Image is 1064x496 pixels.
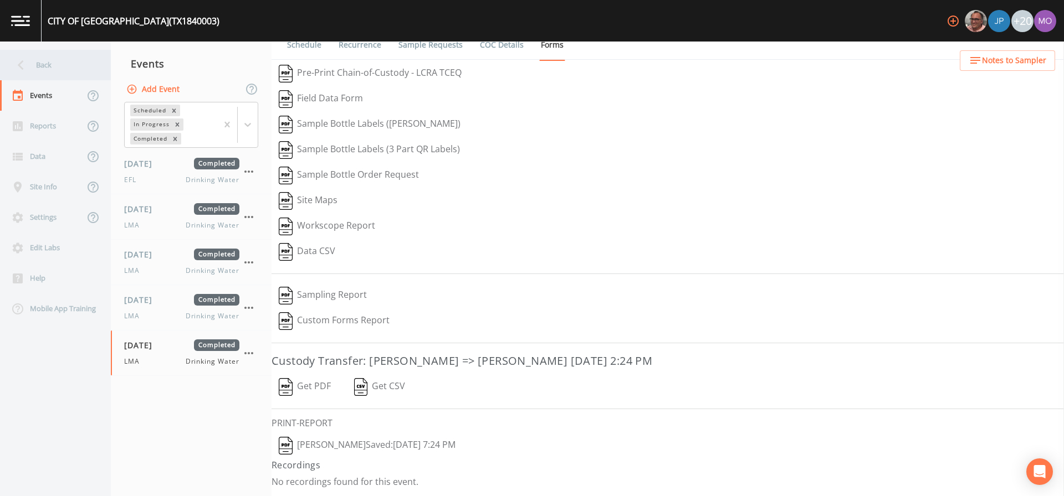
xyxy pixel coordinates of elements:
span: Completed [194,158,239,169]
button: Sample Bottle Labels (3 Part QR Labels) [272,137,467,163]
h4: Recordings [272,458,1064,472]
span: Drinking Water [186,356,239,366]
img: svg%3e [279,90,293,108]
div: Completed [130,133,169,144]
span: [DATE] [124,339,160,351]
button: Get PDF [272,374,338,400]
span: LMA [124,311,146,321]
a: [DATE]CompletedEFLDrinking Water [111,149,272,194]
span: [DATE] [124,203,160,215]
span: Completed [194,249,239,260]
a: Schedule [285,29,323,60]
span: LMA [124,266,146,276]
div: CITY OF [GEOGRAPHIC_DATA] (TX1840003) [48,14,219,28]
span: [DATE] [124,249,160,260]
span: Drinking Water [186,266,239,276]
button: Notes to Sampler [960,50,1055,71]
a: Forms [539,29,565,61]
img: svg%3e [279,378,293,396]
img: svg%3e [279,116,293,133]
span: LMA [124,356,146,366]
span: Drinking Water [186,311,239,321]
img: svg%3e [279,65,293,82]
div: In Progress [130,118,171,130]
span: [DATE] [124,158,160,169]
div: Scheduled [130,105,168,116]
img: svg%3e [354,378,368,396]
span: EFL [124,175,143,185]
span: Notes to Sampler [982,54,1046,68]
img: svg%3e [279,312,293,330]
div: Mike Franklin [964,10,988,32]
img: svg%3e [279,192,293,210]
button: Add Event [124,79,184,100]
div: Remove Scheduled [168,105,180,116]
span: Completed [194,203,239,215]
h3: Custody Transfer: [PERSON_NAME] => [PERSON_NAME] [DATE] 2:24 PM [272,352,1064,370]
button: Sampling Report [272,283,374,308]
img: svg%3e [279,437,293,454]
button: Workscope Report [272,214,382,239]
a: [DATE]CompletedLMADrinking Water [111,285,272,330]
span: Completed [194,339,239,351]
a: [DATE]CompletedLMADrinking Water [111,240,272,285]
img: 4e251478aba98ce068fb7eae8f78b90c [1034,10,1056,32]
button: Get CSV [346,374,413,400]
h6: PRINT-REPORT [272,418,1064,428]
img: svg%3e [279,243,293,261]
button: Sample Bottle Labels ([PERSON_NAME]) [272,112,468,137]
button: Field Data Form [272,86,370,112]
span: [DATE] [124,294,160,306]
img: svg%3e [279,167,293,184]
span: LMA [124,220,146,230]
button: Sample Bottle Order Request [272,163,426,188]
button: [PERSON_NAME]Saved:[DATE] 7:24 PM [272,433,463,458]
button: Pre-Print Chain-of-Custody - LCRA TCEQ [272,61,469,86]
a: Sample Requests [397,29,464,60]
img: svg%3e [279,218,293,235]
img: svg%3e [279,141,293,159]
span: Drinking Water [186,220,239,230]
img: 41241ef155101aa6d92a04480b0d0000 [988,10,1010,32]
div: Events [111,50,272,77]
button: Site Maps [272,188,345,214]
div: +20 [1011,10,1034,32]
div: Remove In Progress [171,118,183,130]
img: svg%3e [279,287,293,304]
button: Data CSV [272,239,342,265]
a: Recurrence [337,29,383,60]
span: Drinking Water [186,175,239,185]
a: COC Details [478,29,525,60]
div: Open Intercom Messenger [1026,458,1053,485]
a: [DATE]CompletedLMADrinking Water [111,330,272,376]
button: Custom Forms Report [272,308,397,334]
p: No recordings found for this event. [272,476,1064,487]
div: Joshua gere Paul [988,10,1011,32]
a: [DATE]CompletedLMADrinking Water [111,194,272,240]
img: e2d790fa78825a4bb76dcb6ab311d44c [965,10,987,32]
div: Remove Completed [169,133,181,144]
span: Completed [194,294,239,306]
img: logo [11,15,30,26]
